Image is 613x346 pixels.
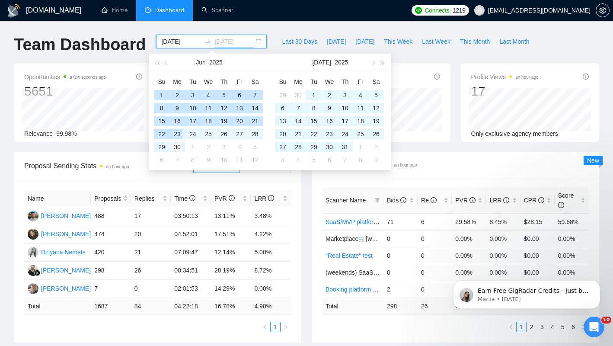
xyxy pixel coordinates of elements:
[337,141,353,154] td: 2025-07-31
[471,130,559,137] span: Only exclusive agency members
[275,115,291,128] td: 2025-07-13
[322,75,337,89] th: We
[291,102,306,115] td: 2025-07-07
[250,129,260,139] div: 28
[355,116,366,126] div: 18
[201,102,216,115] td: 2025-06-11
[596,7,610,14] a: setting
[19,26,33,40] img: Profile image for Mariia
[293,90,303,100] div: 30
[293,116,303,126] div: 14
[353,75,368,89] th: Fr
[278,116,288,126] div: 13
[583,74,589,80] span: info-circle
[185,128,201,141] td: 2025-06-24
[379,35,417,48] button: This Week
[368,154,384,167] td: 2025-08-09
[234,103,245,113] div: 13
[185,141,201,154] td: 2025-07-01
[524,197,544,204] span: CPR
[324,90,335,100] div: 2
[355,103,366,113] div: 11
[455,197,476,204] span: PVR
[7,4,21,18] img: logo
[169,154,185,167] td: 2025-07-07
[229,195,235,201] span: info-circle
[201,141,216,154] td: 2025-07-02
[421,197,437,204] span: Re
[185,154,201,167] td: 2025-07-08
[232,89,247,102] td: 2025-06-06
[201,75,216,89] th: We
[568,322,578,332] a: 6
[154,102,169,115] td: 2025-06-08
[309,116,319,126] div: 15
[476,7,482,13] span: user
[326,218,425,225] a: SaaS/MVP platform ☁️💻[weekdays]
[34,270,40,276] img: gigradar-bm.png
[547,322,558,332] li: 4
[584,317,604,337] iframe: Intercom live chat
[275,102,291,115] td: 2025-07-06
[309,155,319,165] div: 5
[41,229,91,239] div: [PERSON_NAME]
[156,103,167,113] div: 8
[189,195,195,201] span: info-circle
[169,141,185,154] td: 2025-06-30
[247,102,263,115] td: 2025-06-14
[203,155,214,165] div: 9
[508,324,514,330] span: left
[596,7,609,14] span: setting
[322,159,589,170] span: Scanner Breakdown
[232,115,247,128] td: 2025-06-20
[326,286,412,293] a: Booking platform ✈️ [weekdays]
[558,322,568,332] a: 5
[174,195,195,202] span: Time
[232,141,247,154] td: 2025-07-04
[219,129,229,139] div: 26
[309,142,319,152] div: 29
[172,103,182,113] div: 9
[219,142,229,152] div: 3
[219,116,229,126] div: 19
[324,103,335,113] div: 9
[306,89,322,102] td: 2025-07-01
[499,37,529,46] span: Last Month
[216,89,232,102] td: 2025-06-05
[278,90,288,100] div: 29
[355,155,366,165] div: 8
[353,115,368,128] td: 2025-07-18
[28,211,38,221] img: AK
[219,90,229,100] div: 5
[340,90,350,100] div: 3
[351,35,379,48] button: [DATE]
[340,116,350,126] div: 17
[353,141,368,154] td: 2025-08-01
[28,266,91,273] a: FG[PERSON_NAME]
[537,322,547,332] a: 3
[250,142,260,152] div: 5
[368,141,384,154] td: 2025-08-02
[306,102,322,115] td: 2025-07-08
[172,155,182,165] div: 7
[247,128,263,141] td: 2025-06-28
[278,155,288,165] div: 3
[24,160,193,171] span: Proposal Sending Stats
[201,6,233,14] a: searchScanner
[596,3,610,17] button: setting
[387,197,406,204] span: Bids
[587,157,599,164] span: New
[322,89,337,102] td: 2025-07-02
[154,141,169,154] td: 2025-06-29
[340,129,350,139] div: 24
[394,163,417,167] time: an hour ago
[271,322,280,332] a: 1
[355,37,374,46] span: [DATE]
[337,89,353,102] td: 2025-07-03
[275,75,291,89] th: Su
[516,322,527,332] li: 1
[309,90,319,100] div: 1
[368,89,384,102] td: 2025-07-05
[293,142,303,152] div: 28
[384,37,412,46] span: This Week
